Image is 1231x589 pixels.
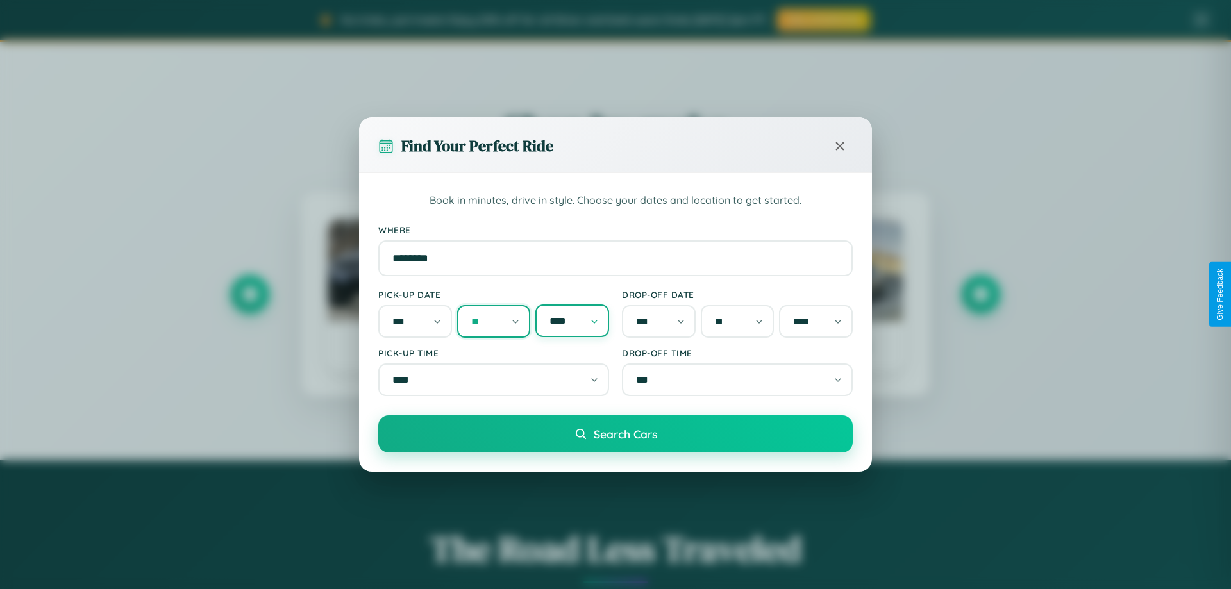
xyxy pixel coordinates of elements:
button: Search Cars [378,415,853,452]
p: Book in minutes, drive in style. Choose your dates and location to get started. [378,192,853,209]
label: Pick-up Date [378,289,609,300]
span: Search Cars [594,427,657,441]
label: Drop-off Date [622,289,853,300]
label: Pick-up Time [378,347,609,358]
label: Where [378,224,853,235]
label: Drop-off Time [622,347,853,358]
h3: Find Your Perfect Ride [401,135,553,156]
